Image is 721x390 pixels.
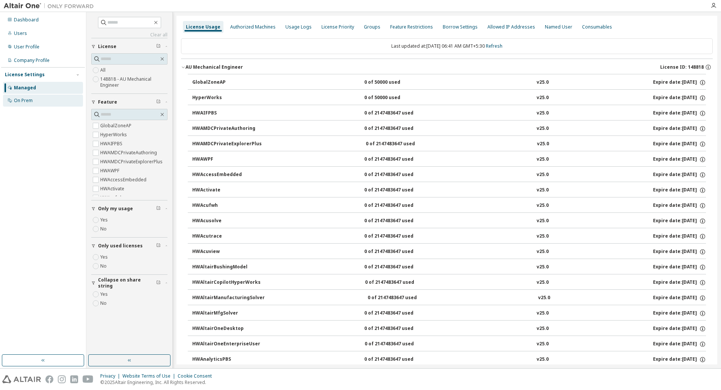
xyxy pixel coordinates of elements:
[192,105,706,122] button: HWAIFPBS0 of 2147483647 usedv25.0Expire date:[DATE]
[100,215,109,224] label: Yes
[91,238,167,254] button: Only used licenses
[192,279,261,286] div: HWAltairCopilotHyperWorks
[443,24,478,30] div: Borrow Settings
[156,243,161,249] span: Clear filter
[192,95,260,101] div: HyperWorks
[100,66,107,75] label: All
[285,24,312,30] div: Usage Logs
[192,120,706,137] button: HWAMDCPrivateAuthoring0 of 2147483647 usedv25.0Expire date:[DATE]
[653,125,706,132] div: Expire date: [DATE]
[364,202,432,209] div: 0 of 2147483647 used
[14,44,39,50] div: User Profile
[365,341,432,348] div: 0 of 2147483647 used
[100,299,108,308] label: No
[98,277,156,289] span: Collapse on share string
[192,125,260,132] div: HWAMDCPrivateAuthoring
[156,280,161,286] span: Clear filter
[192,356,260,363] div: HWAnalyticsPBS
[178,373,216,379] div: Cookie Consent
[98,243,143,249] span: Only used licenses
[537,264,549,271] div: v25.0
[5,72,45,78] div: License Settings
[91,32,167,38] a: Clear all
[364,172,432,178] div: 0 of 2147483647 used
[156,206,161,212] span: Clear filter
[192,305,706,322] button: HWAltairMfgSolver0 of 2147483647 usedv25.0Expire date:[DATE]
[192,136,706,152] button: HWAMDCPrivateExplorerPlus0 of 2147483647 usedv25.0Expire date:[DATE]
[364,156,432,163] div: 0 of 2147483647 used
[192,259,706,276] button: HWAltairBushingModel0 of 2147483647 usedv25.0Expire date:[DATE]
[653,279,706,286] div: Expire date: [DATE]
[365,279,433,286] div: 0 of 2147483647 used
[487,24,535,30] div: Allowed IP Addresses
[192,264,260,271] div: HWAltairBushingModel
[100,139,124,148] label: HWAIFPBS
[537,187,549,194] div: v25.0
[192,79,260,86] div: GlobalZoneAP
[100,157,164,166] label: HWAMDCPrivateExplorerPlus
[122,373,178,379] div: Website Terms of Use
[364,187,432,194] div: 0 of 2147483647 used
[192,110,260,117] div: HWAIFPBS
[100,193,124,202] label: HWAcufwh
[100,290,109,299] label: Yes
[98,206,133,212] span: Only my usage
[100,253,109,262] label: Yes
[192,321,706,337] button: HWAltairOneDesktop0 of 2147483647 usedv25.0Expire date:[DATE]
[537,356,549,363] div: v25.0
[364,24,380,30] div: Groups
[537,248,549,255] div: v25.0
[192,156,260,163] div: HWAWPF
[181,59,713,75] button: AU Mechanical EngineerLicense ID: 148818
[653,264,706,271] div: Expire date: [DATE]
[653,233,706,240] div: Expire date: [DATE]
[192,325,260,332] div: HWAltairOneDesktop
[660,64,704,70] span: License ID: 148818
[537,233,549,240] div: v25.0
[192,295,265,301] div: HWAltairManufacturingSolver
[100,184,126,193] label: HWActivate
[14,98,33,104] div: On Prem
[537,202,549,209] div: v25.0
[364,218,432,224] div: 0 of 2147483647 used
[192,351,706,368] button: HWAnalyticsPBS0 of 2147483647 usedv25.0Expire date:[DATE]
[366,141,433,148] div: 0 of 2147483647 used
[91,94,167,110] button: Feature
[98,44,116,50] span: License
[91,200,167,217] button: Only my usage
[537,141,549,148] div: v25.0
[100,148,158,157] label: HWAMDCPrivateAuthoring
[192,228,706,245] button: HWAcutrace0 of 2147483647 usedv25.0Expire date:[DATE]
[192,336,706,352] button: HWAltairOneEnterpriseUser0 of 2147483647 usedv25.0Expire date:[DATE]
[390,24,433,30] div: Feature Restrictions
[192,74,706,91] button: GlobalZoneAP0 of 50000 usedv25.0Expire date:[DATE]
[14,17,39,23] div: Dashboard
[192,187,260,194] div: HWActivate
[98,99,117,105] span: Feature
[192,248,260,255] div: HWAcuview
[545,24,572,30] div: Named User
[537,310,549,317] div: v25.0
[537,156,549,163] div: v25.0
[2,375,41,383] img: altair_logo.svg
[537,218,549,224] div: v25.0
[192,141,262,148] div: HWAMDCPrivateExplorerPlus
[364,125,432,132] div: 0 of 2147483647 used
[100,373,122,379] div: Privacy
[192,244,706,260] button: HWAcuview0 of 2147483647 usedv25.0Expire date:[DATE]
[192,172,260,178] div: HWAccessEmbedded
[653,156,706,163] div: Expire date: [DATE]
[192,218,260,224] div: HWAcusolve
[537,95,549,101] div: v25.0
[537,125,549,132] div: v25.0
[192,182,706,199] button: HWActivate0 of 2147483647 usedv25.0Expire date:[DATE]
[537,279,549,286] div: v25.0
[192,202,260,209] div: HWAcufwh
[192,274,706,291] button: HWAltairCopilotHyperWorks0 of 2147483647 usedv25.0Expire date:[DATE]
[653,325,706,332] div: Expire date: [DATE]
[186,64,243,70] div: AU Mechanical Engineer
[70,375,78,383] img: linkedin.svg
[653,341,706,348] div: Expire date: [DATE]
[653,79,706,86] div: Expire date: [DATE]
[537,172,549,178] div: v25.0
